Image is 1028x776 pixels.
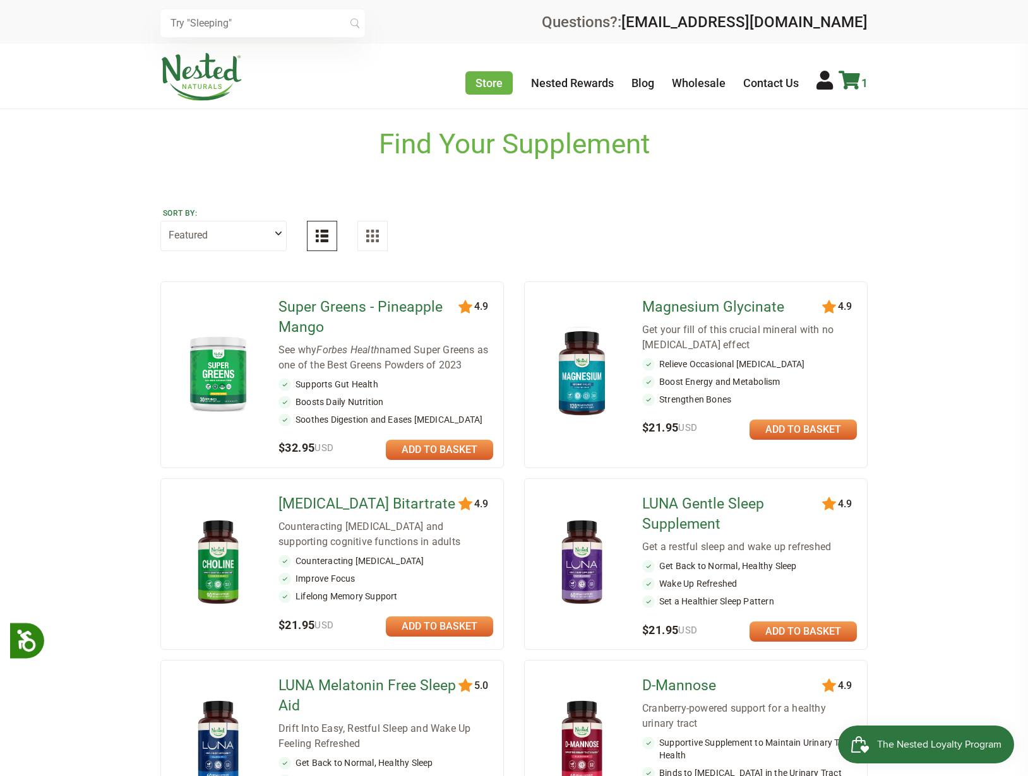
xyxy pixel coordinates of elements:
li: Lifelong Memory Support [278,590,493,603]
span: 1 [861,76,868,90]
span: $32.95 [278,441,334,454]
span: USD [314,442,333,454]
h1: Find Your Supplement [379,128,650,160]
a: Contact Us [743,76,799,90]
img: Magnesium Glycinate [545,325,619,421]
li: Strengthen Bones [642,393,857,406]
li: Supportive Supplement to Maintain Urinary Tract Health [642,736,857,761]
span: $21.95 [642,623,698,637]
span: $21.95 [278,618,334,632]
input: Try "Sleeping" [160,9,365,37]
a: Super Greens - Pineapple Mango [278,297,461,338]
li: Relieve Occasional [MEDICAL_DATA] [642,358,857,370]
img: Choline Bitartrate [181,515,255,611]
a: Wholesale [672,76,726,90]
span: USD [678,422,697,433]
em: Forbes Health [316,344,380,356]
a: Blog [631,76,654,90]
a: [MEDICAL_DATA] Bitartrate [278,494,461,514]
a: Store [465,71,513,95]
li: Get Back to Normal, Healthy Sleep [642,560,857,572]
li: Soothes Digestion and Eases [MEDICAL_DATA] [278,413,493,426]
img: LUNA Gentle Sleep Supplement [545,515,619,611]
span: USD [314,620,333,631]
a: 1 [839,76,868,90]
img: List [316,230,328,242]
a: LUNA Gentle Sleep Supplement [642,494,825,534]
img: Nested Naturals [160,53,242,101]
img: Super Greens - Pineapple Mango [181,331,255,416]
img: Grid [366,230,379,242]
div: Questions?: [542,15,868,30]
div: Counteracting [MEDICAL_DATA] and supporting cognitive functions in adults [278,519,493,550]
div: Cranberry-powered support for a healthy urinary tract [642,701,857,731]
span: USD [678,625,697,636]
div: Get a restful sleep and wake up refreshed [642,539,857,555]
li: Counteracting [MEDICAL_DATA] [278,555,493,567]
iframe: Button to open loyalty program pop-up [838,726,1015,763]
a: Magnesium Glycinate [642,297,825,317]
li: Improve Focus [278,572,493,585]
a: LUNA Melatonin Free Sleep Aid [278,676,461,716]
li: Set a Healthier Sleep Pattern [642,595,857,608]
a: Nested Rewards [531,76,614,90]
div: Get your fill of this crucial mineral with no [MEDICAL_DATA] effect [642,322,857,353]
a: D-Mannose [642,676,825,696]
li: Boosts Daily Nutrition [278,396,493,408]
li: Supports Gut Health [278,378,493,391]
li: Wake Up Refreshed [642,577,857,590]
a: [EMAIL_ADDRESS][DOMAIN_NAME] [621,13,868,31]
li: Get Back to Normal, Healthy Sleep [278,756,493,769]
span: $21.95 [642,421,698,434]
div: Drift Into Easy, Restful Sleep and Wake Up Feeling Refreshed [278,721,493,751]
div: See why named Super Greens as one of the Best Greens Powders of 2023 [278,343,493,373]
label: Sort by: [163,208,284,218]
li: Boost Energy and Metabolism [642,375,857,388]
